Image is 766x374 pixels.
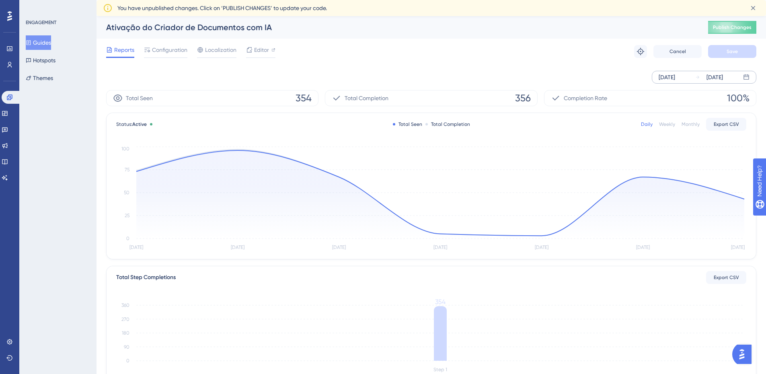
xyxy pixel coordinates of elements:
[129,245,143,250] tspan: [DATE]
[296,92,312,105] span: 354
[26,35,51,50] button: Guides
[121,316,129,322] tspan: 270
[126,93,153,103] span: Total Seen
[706,72,723,82] div: [DATE]
[641,121,653,127] div: Daily
[732,342,756,366] iframe: UserGuiding AI Assistant Launcher
[126,358,129,364] tspan: 0
[121,302,129,308] tspan: 360
[205,45,236,55] span: Localization
[682,121,700,127] div: Monthly
[706,118,746,131] button: Export CSV
[706,271,746,284] button: Export CSV
[653,45,702,58] button: Cancel
[26,19,56,26] div: ENGAGEMENT
[106,22,688,33] div: Ativação do Criador de Documentos com IA
[425,121,470,127] div: Total Completion
[116,121,147,127] span: Status:
[731,245,745,250] tspan: [DATE]
[345,93,388,103] span: Total Completion
[124,344,129,350] tspan: 90
[564,93,607,103] span: Completion Rate
[714,274,739,281] span: Export CSV
[727,92,750,105] span: 100%
[122,330,129,336] tspan: 180
[26,71,53,85] button: Themes
[708,45,756,58] button: Save
[132,121,147,127] span: Active
[121,146,129,152] tspan: 100
[727,48,738,55] span: Save
[535,245,548,250] tspan: [DATE]
[117,3,327,13] span: You have unpublished changes. Click on ‘PUBLISH CHANGES’ to update your code.
[433,367,447,372] tspan: Step 1
[116,273,176,282] div: Total Step Completions
[231,245,244,250] tspan: [DATE]
[332,245,346,250] tspan: [DATE]
[124,190,129,195] tspan: 50
[126,236,129,241] tspan: 0
[714,121,739,127] span: Export CSV
[659,72,675,82] div: [DATE]
[254,45,269,55] span: Editor
[713,24,752,31] span: Publish Changes
[433,245,447,250] tspan: [DATE]
[125,167,129,173] tspan: 75
[636,245,650,250] tspan: [DATE]
[19,2,50,12] span: Need Help?
[515,92,531,105] span: 356
[393,121,422,127] div: Total Seen
[26,53,55,68] button: Hotspots
[708,21,756,34] button: Publish Changes
[125,213,129,218] tspan: 25
[669,48,686,55] span: Cancel
[659,121,675,127] div: Weekly
[435,298,446,306] tspan: 354
[152,45,187,55] span: Configuration
[114,45,134,55] span: Reports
